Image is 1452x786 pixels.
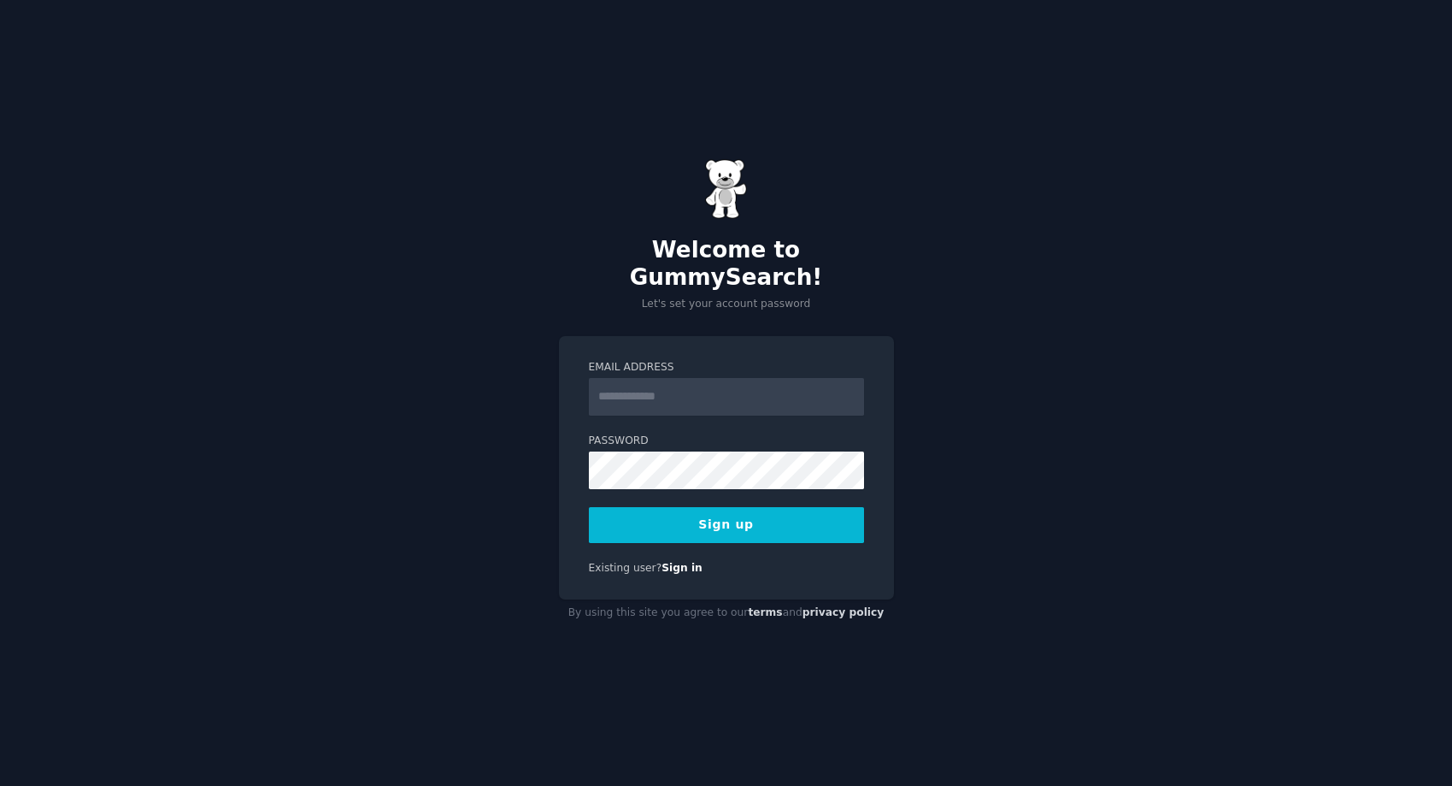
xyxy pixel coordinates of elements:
label: Password [589,434,864,449]
span: Existing user? [589,562,662,574]
button: Sign up [589,507,864,543]
a: terms [748,606,782,618]
a: privacy policy [802,606,885,618]
label: Email Address [589,360,864,375]
img: Gummy Bear [705,159,748,219]
div: By using this site you agree to our and [559,600,894,627]
h2: Welcome to GummySearch! [559,237,894,291]
a: Sign in [661,562,702,574]
p: Let's set your account password [559,297,894,312]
